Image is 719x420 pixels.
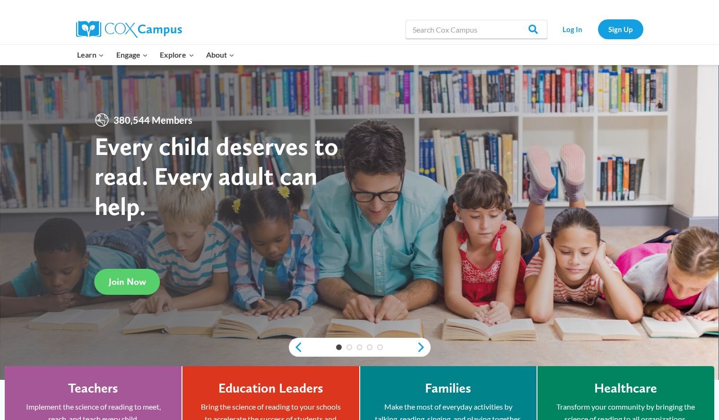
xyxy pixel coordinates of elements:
h4: Healthcare [594,380,657,396]
a: 3 [357,344,363,350]
a: previous [289,342,303,353]
a: Sign Up [598,19,643,39]
img: Cox Campus [76,21,182,38]
a: 4 [367,344,372,350]
div: content slider buttons [289,338,431,357]
h4: Teachers [68,380,118,396]
strong: Every child deserves to read. Every adult can help. [95,131,338,221]
a: 1 [336,344,342,350]
h4: Education Leaders [218,380,323,396]
nav: Secondary Navigation [552,19,643,39]
a: next [416,342,431,353]
nav: Primary Navigation [71,45,241,65]
a: Log In [552,19,593,39]
span: 380,544 Members [110,112,196,128]
span: About [206,49,234,61]
span: Engage [116,49,148,61]
h4: Families [425,380,471,396]
span: Join Now [109,276,146,287]
a: 2 [347,344,352,350]
span: Learn [77,49,104,61]
a: 5 [377,344,383,350]
a: Join Now [95,269,160,295]
input: Search Cox Campus [406,20,547,39]
span: Explore [160,49,194,61]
